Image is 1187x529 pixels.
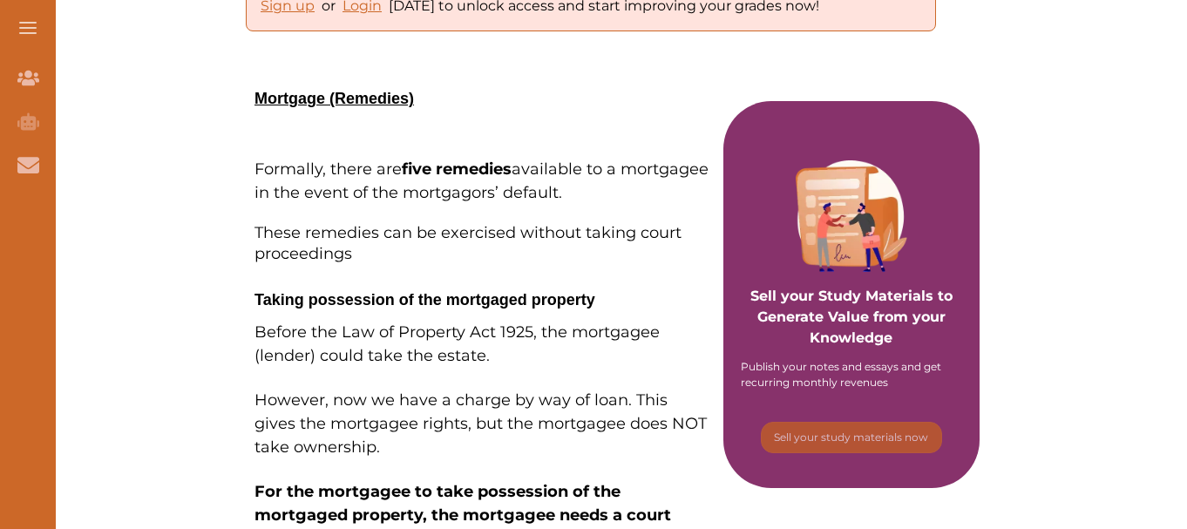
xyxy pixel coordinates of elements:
p: Sell your study materials now [774,430,928,445]
span: Formally, there are available to a mortgagee in the event of the mortgagors’ default. [254,159,709,202]
span: Mortgage (Remedies) [254,90,414,107]
span: Before the Law of Property Act 1925, the mortgagee (lender) could take the estate. [254,322,660,365]
strong: five remedies [402,159,512,179]
div: Publish your notes and essays and get recurring monthly revenues [741,359,963,390]
span: These remedies can be exercised without taking court proceedings [254,223,682,263]
p: Sell your Study Materials to Generate Value from your Knowledge [741,237,963,349]
button: [object Object] [761,422,942,453]
span: However, now we have a charge by way of loan. This gives the mortgagee rights, but the mortgagee ... [254,390,707,457]
span: Taking possession of the mortgaged property [254,291,595,309]
img: Purple card image [796,160,907,272]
